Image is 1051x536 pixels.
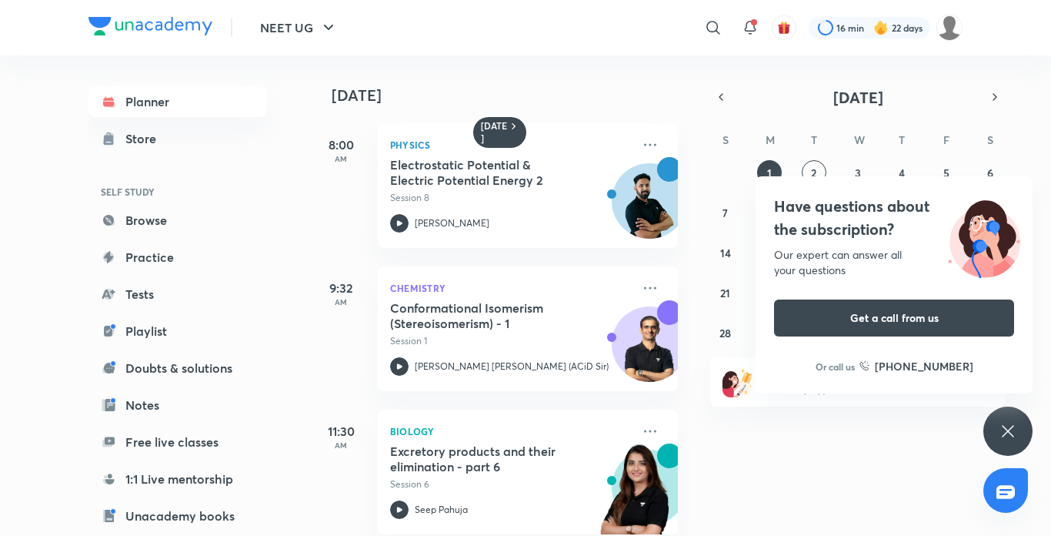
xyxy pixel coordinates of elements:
[774,247,1014,278] div: Our expert can answer all your questions
[88,316,267,347] a: Playlist
[722,206,728,220] abbr: September 7, 2025
[612,172,686,246] img: Avatar
[774,195,1014,241] h4: Have questions about the subscription?
[415,503,468,517] p: Seep Pahuja
[720,246,731,260] abbr: September 14, 2025
[802,160,826,185] button: September 2, 2025
[88,86,267,117] a: Planner
[720,286,730,300] abbr: September 21, 2025
[811,166,816,180] abbr: September 2, 2025
[889,160,914,185] button: September 4, 2025
[774,300,1014,337] button: Get a call from us
[390,136,632,154] p: Physics
[415,360,609,374] p: [PERSON_NAME] [PERSON_NAME] (ACiD Sir)
[833,87,883,108] span: [DATE]
[899,132,905,147] abbr: Thursday
[88,427,267,457] a: Free live classes
[777,21,791,35] img: avatar
[713,320,738,345] button: September 28, 2025
[713,240,738,265] button: September 14, 2025
[310,441,372,450] p: AM
[310,297,372,307] p: AM
[390,157,582,188] h5: Electrostatic Potential & Electric Potential Energy 2
[310,422,372,441] h5: 11:30
[88,390,267,420] a: Notes
[310,279,372,297] h5: 9:32
[125,129,165,148] div: Store
[732,86,984,108] button: [DATE]
[390,422,632,441] p: Biology
[390,444,582,474] h5: Excretory products and their elimination - part 6
[943,166,949,180] abbr: September 5, 2025
[310,136,372,154] h5: 8:00
[811,132,817,147] abbr: Tuesday
[854,132,865,147] abbr: Wednesday
[713,200,738,225] button: September 7, 2025
[390,300,582,331] h5: Conformational Isomerism (Stereoisomerism) - 1
[415,216,489,230] p: [PERSON_NAME]
[88,205,267,236] a: Browse
[390,191,632,205] p: Session 8
[612,315,686,389] img: Avatar
[310,154,372,163] p: AM
[766,132,775,147] abbr: Monday
[722,132,729,147] abbr: Sunday
[873,20,889,35] img: streak
[88,17,212,35] img: Company Logo
[88,123,267,154] a: Store
[88,464,267,494] a: 1:1 Live mentorship
[390,279,632,297] p: Chemistry
[875,358,973,374] h6: [PHONE_NUMBER]
[88,17,212,39] a: Company Logo
[251,12,347,43] button: NEET UG
[88,279,267,310] a: Tests
[713,280,738,305] button: September 21, 2025
[846,160,870,185] button: September 3, 2025
[859,358,973,374] a: [PHONE_NUMBER]
[936,15,963,41] img: Barsha Singh
[987,166,993,180] abbr: September 6, 2025
[943,132,949,147] abbr: Friday
[987,132,993,147] abbr: Saturday
[722,367,753,397] img: referral
[390,334,632,348] p: Session 1
[88,353,267,384] a: Doubts & solutions
[88,242,267,273] a: Practice
[88,179,267,205] h6: SELF STUDY
[757,160,782,185] button: September 1, 2025
[934,160,959,185] button: September 5, 2025
[978,160,1003,185] button: September 6, 2025
[772,15,796,40] button: avatar
[855,166,861,180] abbr: September 3, 2025
[767,166,772,180] abbr: September 1, 2025
[88,501,267,531] a: Unacademy books
[481,120,508,145] h6: [DATE]
[936,195,1033,278] img: ttu_illustration_new.svg
[390,477,632,491] p: Session 6
[899,166,905,180] abbr: September 4, 2025
[719,326,731,340] abbr: September 28, 2025
[816,360,855,374] p: Or call us
[332,86,693,105] h4: [DATE]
